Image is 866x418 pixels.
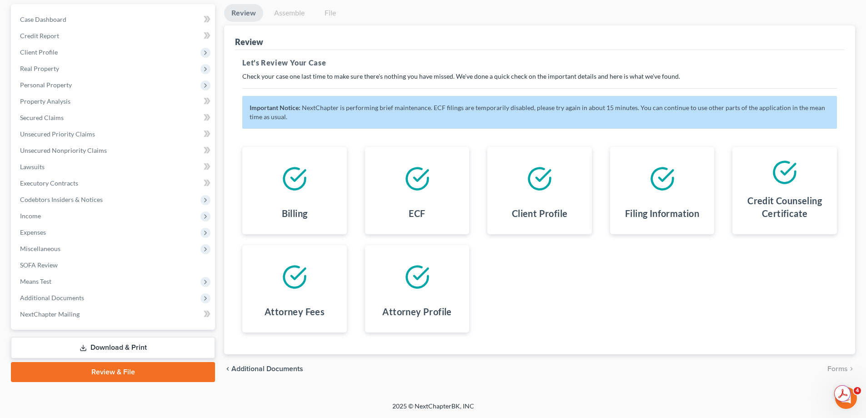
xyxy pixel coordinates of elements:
[250,104,825,121] span: NextChapter is performing brief maintenance. ECF filings are temporarily disabled, please try aga...
[20,310,80,318] span: NextChapter Mailing
[265,305,325,318] h4: Attorney Fees
[20,15,66,23] span: Case Dashboard
[13,93,215,110] a: Property Analysis
[625,207,699,220] h4: Filing Information
[512,207,568,220] h4: Client Profile
[282,207,308,220] h4: Billing
[409,207,425,220] h4: ECF
[20,130,95,138] span: Unsecured Priority Claims
[267,4,312,22] a: Assemble
[20,277,51,285] span: Means Test
[13,257,215,273] a: SOFA Review
[250,104,300,111] strong: Important Notice:
[20,146,107,154] span: Unsecured Nonpriority Claims
[224,365,303,373] a: chevron_left Additional Documents
[224,4,263,22] a: Review
[20,65,59,72] span: Real Property
[20,32,59,40] span: Credit Report
[242,57,837,68] h5: Let's Review Your Case
[20,294,84,302] span: Additional Documents
[174,402,692,418] div: 2025 © NextChapterBK, INC
[740,194,830,220] h4: Credit Counseling Certificate
[13,159,215,175] a: Lawsuits
[20,245,60,252] span: Miscellaneous
[13,126,215,142] a: Unsecured Priority Claims
[20,114,64,121] span: Secured Claims
[20,261,58,269] span: SOFA Review
[20,163,45,171] span: Lawsuits
[13,306,215,322] a: NextChapter Mailing
[231,365,303,373] span: Additional Documents
[827,365,848,373] span: Forms
[20,228,46,236] span: Expenses
[11,362,215,382] a: Review & File
[242,72,837,81] p: Check your case one last time to make sure there's nothing you have missed. We've done a quick ch...
[20,97,70,105] span: Property Analysis
[20,196,103,203] span: Codebtors Insiders & Notices
[20,212,41,220] span: Income
[315,4,345,22] a: File
[235,36,263,47] div: Review
[20,81,72,89] span: Personal Property
[13,11,215,28] a: Case Dashboard
[11,337,215,358] a: Download & Print
[20,48,58,56] span: Client Profile
[224,365,231,373] i: chevron_left
[13,28,215,44] a: Credit Report
[20,179,78,187] span: Executory Contracts
[827,365,855,373] button: Forms chevron_right
[13,142,215,159] a: Unsecured Nonpriority Claims
[848,365,855,373] i: chevron_right
[13,175,215,191] a: Executory Contracts
[13,110,215,126] a: Secured Claims
[382,305,451,318] h4: Attorney Profile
